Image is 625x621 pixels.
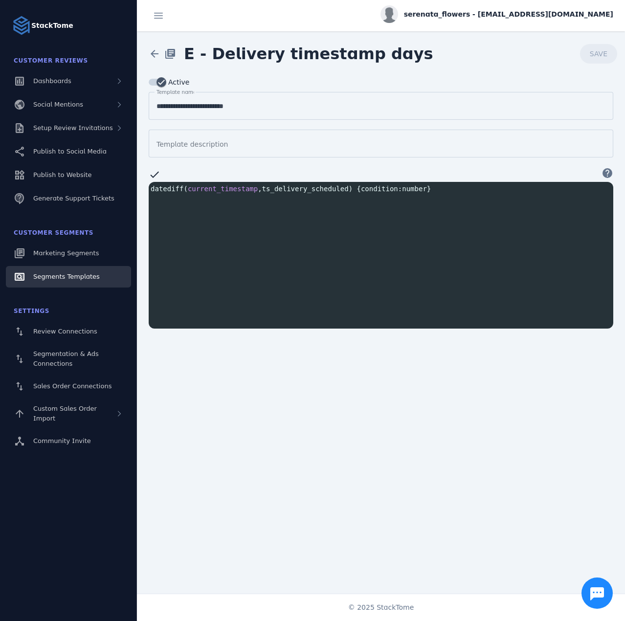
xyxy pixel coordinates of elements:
[398,185,402,193] span: :
[258,185,262,193] span: ,
[427,185,431,193] span: }
[14,308,49,314] span: Settings
[33,124,113,132] span: Setup Review Invitations
[33,171,91,178] span: Publish to Website
[6,141,131,162] a: Publish to Social Media
[6,321,131,342] a: Review Connections
[156,89,196,95] mat-label: Template name
[164,48,176,60] mat-icon: library_books
[6,164,131,186] a: Publish to Website
[156,140,228,148] mat-label: Template description
[380,5,398,23] img: profile.jpg
[404,9,613,20] span: serenata_flowers - [EMAIL_ADDRESS][DOMAIN_NAME]
[33,77,71,85] span: Dashboards
[149,182,613,329] div: Segment sql
[6,266,131,288] a: Segments Templates
[149,169,160,180] mat-icon: check
[602,167,613,179] mat-icon: help
[6,430,131,452] a: Community Invite
[31,21,73,31] strong: StackTome
[6,376,131,397] a: Sales Order Connections
[149,130,613,167] mat-form-field: Template description
[33,195,114,202] span: Generate Support Tickets
[6,188,131,209] a: Generate Support Tickets
[166,76,189,88] label: Active
[33,148,107,155] span: Publish to Social Media
[380,5,613,23] button: serenata_flowers - [EMAIL_ADDRESS][DOMAIN_NAME]
[183,185,187,193] span: (
[6,243,131,264] a: Marketing Segments
[33,273,100,280] span: Segments Templates
[14,57,88,64] span: Customer Reviews
[14,229,93,236] span: Customer Segments
[33,101,83,108] span: Social Mentions
[188,185,258,193] span: current_timestamp
[33,405,97,422] span: Custom Sales Order Import
[12,16,31,35] img: Logo image
[176,34,441,73] span: E - Delivery timestamp days
[33,437,91,444] span: Community Invite
[357,185,361,193] span: {
[151,185,431,193] span: datediff ts_delivery_scheduled condition number
[6,344,131,374] a: Segmentation & Ads Connections
[33,382,112,390] span: Sales Order Connections
[348,602,414,613] span: © 2025 StackTome
[349,185,353,193] span: )
[33,249,99,257] span: Marketing Segments
[33,328,97,335] span: Review Connections
[149,92,613,130] mat-form-field: Template name
[33,350,99,367] span: Segmentation & Ads Connections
